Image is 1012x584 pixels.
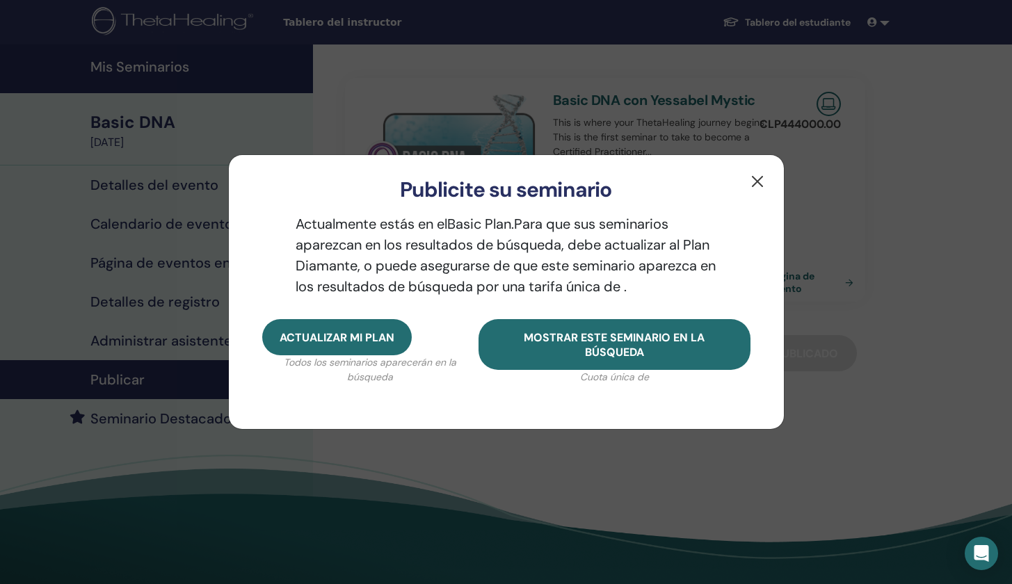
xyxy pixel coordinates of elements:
[251,177,762,202] h3: Publicite su seminario
[262,319,412,355] button: Actualizar mi plan
[262,355,479,384] p: Todos los seminarios aparecerán en la búsqueda
[479,370,750,384] p: Cuota única de
[479,319,750,370] button: Mostrar este seminario en la búsqueda
[262,213,750,297] p: Actualmente estás en el Basic Plan. Para que sus seminarios aparezcan en los resultados de búsque...
[280,330,394,345] span: Actualizar mi plan
[965,537,998,570] div: Open Intercom Messenger
[524,330,705,359] span: Mostrar este seminario en la búsqueda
